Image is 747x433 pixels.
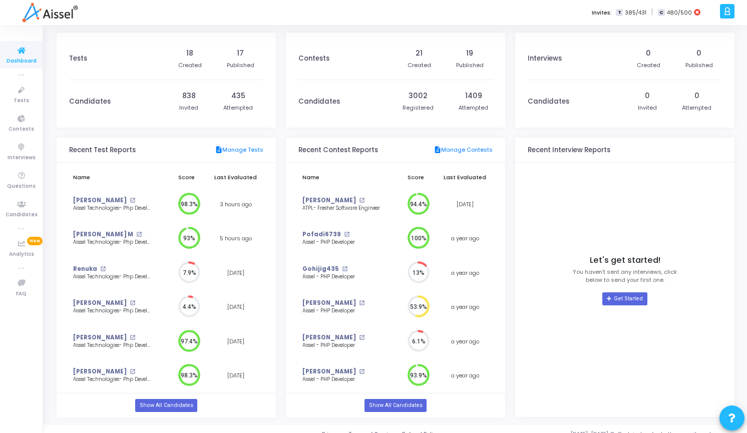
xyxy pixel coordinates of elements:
td: [DATE] [208,290,263,324]
mat-icon: open_in_new [130,300,135,306]
a: [PERSON_NAME] [73,299,127,307]
a: [PERSON_NAME] [302,196,356,205]
div: 1409 [465,91,482,101]
a: [PERSON_NAME] [302,333,356,342]
h3: Candidates [298,98,340,106]
div: Aissel Technologies- Php Developer- [73,376,151,383]
div: Aissel - PHP Developer [302,307,380,315]
mat-icon: description [215,146,222,155]
th: Name [298,168,394,187]
h4: Let's get started! [590,255,660,265]
th: Last Evaluated [438,168,493,187]
span: C [658,9,664,17]
mat-icon: open_in_new [136,232,142,237]
mat-icon: open_in_new [342,266,347,272]
div: 435 [231,91,245,101]
div: 0 [694,91,699,101]
h3: Recent Test Reports [69,146,136,154]
span: New [27,237,43,245]
div: 17 [237,48,244,59]
a: [PERSON_NAME] M [73,230,133,239]
div: Published [685,61,713,70]
span: Interviews [8,154,36,162]
div: Attempted [682,104,711,112]
a: Gohijig435 [302,265,339,273]
span: Tests [14,97,29,105]
div: Invited [179,104,198,112]
div: Aissel Technologies- Php Developer- [73,342,151,349]
h3: Tests [69,55,87,63]
mat-icon: open_in_new [100,266,106,272]
span: FAQ [16,290,27,298]
mat-icon: open_in_new [130,335,135,340]
td: a year ago [438,358,493,393]
mat-icon: open_in_new [359,369,364,374]
div: ATPL- Fresher Software Engineer [302,205,380,212]
mat-icon: open_in_new [359,300,364,306]
span: Candidates [6,211,38,219]
td: a year ago [438,290,493,324]
span: | [651,7,653,18]
td: [DATE] [438,187,493,222]
a: Manage Tests [215,146,263,155]
a: Pofadi6739 [302,230,341,239]
th: Last Evaluated [208,168,263,187]
div: 3002 [409,91,428,101]
h3: Recent Interview Reports [528,146,610,154]
div: Aissel Technologies- Php Developer- [73,273,151,281]
h3: Candidates [69,98,111,106]
div: Aissel - PHP Developer [302,273,380,281]
div: 21 [416,48,423,59]
span: Contests [9,125,34,134]
mat-icon: open_in_new [130,369,135,374]
td: 5 hours ago [208,221,263,256]
h3: Recent Contest Reports [298,146,378,154]
td: 3 hours ago [208,187,263,222]
th: Name [69,168,165,187]
span: T [616,9,622,17]
mat-icon: open_in_new [359,335,364,340]
a: [PERSON_NAME] [302,299,356,307]
mat-icon: open_in_new [130,198,135,203]
a: Manage Contests [434,146,493,155]
div: Registered [403,104,434,112]
a: [PERSON_NAME] [73,196,127,205]
td: [DATE] [208,324,263,359]
td: a year ago [438,221,493,256]
h3: Candidates [528,98,569,106]
td: [DATE] [208,358,263,393]
div: Aissel Technologies- Php Developer- [73,239,151,246]
div: Aissel - PHP Developer [302,342,380,349]
a: [PERSON_NAME] [73,367,127,376]
a: [PERSON_NAME] [302,367,356,376]
p: You haven’t sent any interviews, click below to send your first one. [573,268,677,284]
div: 838 [182,91,196,101]
div: 19 [466,48,473,59]
span: Analytics [9,250,34,259]
a: Show All Candidates [364,399,426,412]
div: Attempted [223,104,253,112]
h3: Contests [298,55,329,63]
td: a year ago [438,256,493,290]
h3: Interviews [528,55,562,63]
td: [DATE] [208,256,263,290]
div: 0 [646,48,651,59]
div: Published [456,61,484,70]
div: Attempted [459,104,488,112]
th: Score [394,168,438,187]
a: [PERSON_NAME] [73,333,127,342]
span: Dashboard [7,57,37,66]
mat-icon: description [434,146,441,155]
div: Aissel - PHP Developer [302,239,380,246]
div: Invited [638,104,657,112]
img: logo [22,3,78,23]
div: 0 [645,91,650,101]
span: 385/431 [625,9,646,17]
a: Renuka [73,265,97,273]
div: Aissel Technologies- Php Developer- [73,205,151,212]
div: Published [227,61,254,70]
td: a year ago [438,324,493,359]
label: Invites: [592,9,612,17]
div: Aissel - PHP Developer [302,376,380,383]
div: Created [178,61,202,70]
